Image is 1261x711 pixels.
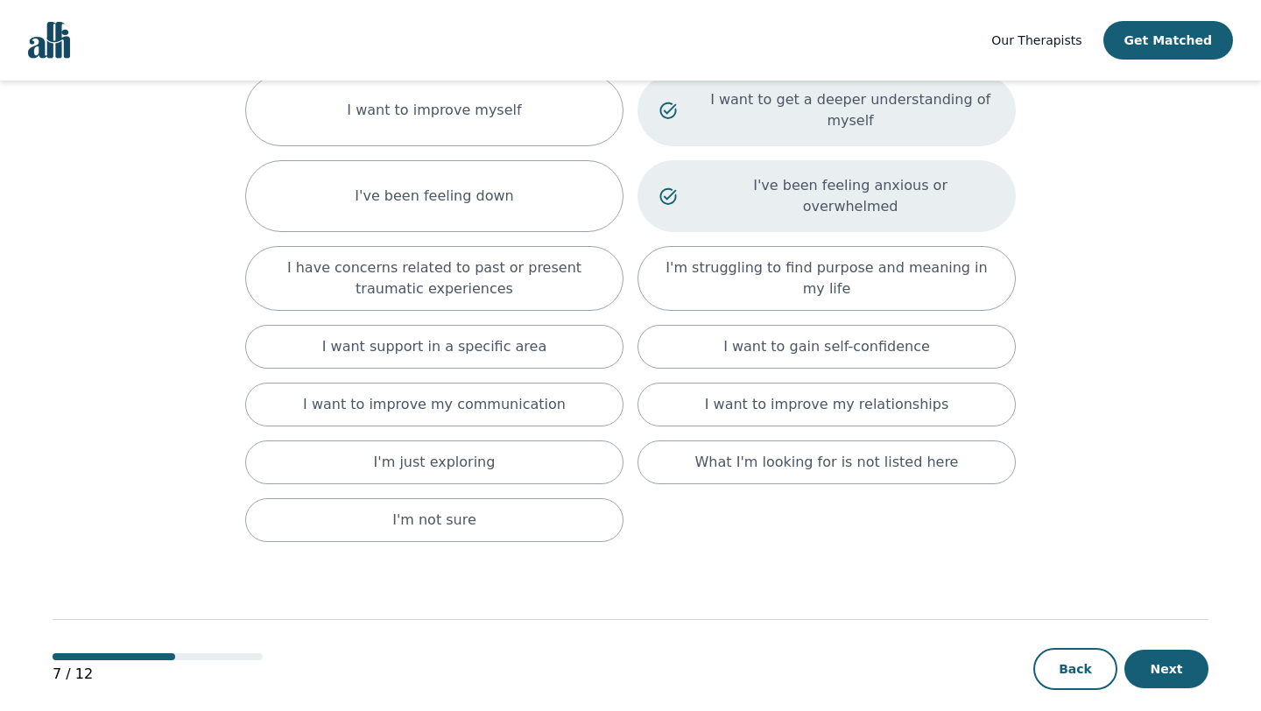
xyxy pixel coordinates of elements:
[322,336,547,357] p: I want support in a specific area
[695,452,959,473] p: What I'm looking for is not listed here
[707,175,994,217] p: I've been feeling anxious or overwhelmed
[705,394,948,415] p: I want to improve my relationships
[1033,648,1117,690] button: Back
[991,33,1081,47] span: Our Therapists
[659,257,994,299] p: I'm struggling to find purpose and meaning in my life
[374,452,496,473] p: I'm just exploring
[303,394,566,415] p: I want to improve my communication
[1103,21,1233,60] button: Get Matched
[723,336,930,357] p: I want to gain self-confidence
[707,89,994,131] p: I want to get a deeper understanding of myself
[355,186,513,207] p: I've been feeling down
[53,664,263,685] p: 7 / 12
[392,510,476,531] p: I'm not sure
[1124,650,1208,688] button: Next
[267,257,602,299] p: I have concerns related to past or present traumatic experiences
[347,100,521,121] p: I want to improve myself
[28,22,70,59] img: alli logo
[991,30,1081,51] a: Our Therapists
